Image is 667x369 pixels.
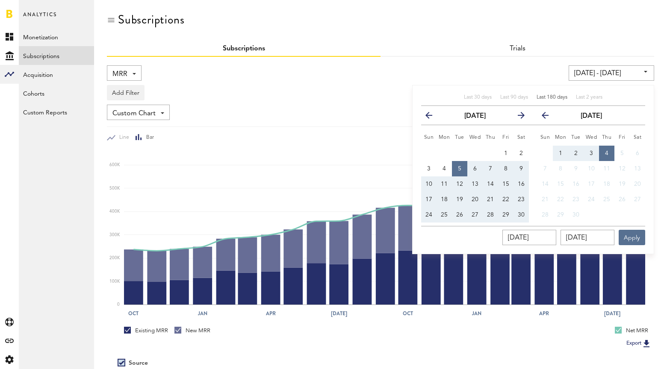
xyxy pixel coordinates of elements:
button: Export [624,338,654,349]
span: Custom Chart [112,106,156,121]
span: 8 [559,166,562,172]
button: 19 [614,176,630,192]
img: Export [641,338,652,348]
button: 19 [452,192,467,207]
span: 25 [441,212,448,218]
button: 6 [630,146,645,161]
a: Subscriptions [19,46,94,65]
div: Subscriptions [118,13,184,26]
button: 30 [568,207,584,223]
span: 19 [619,181,626,187]
button: 14 [483,176,498,192]
span: 16 [573,181,579,187]
button: 26 [452,207,467,223]
text: 400K [109,209,120,214]
span: 20 [472,196,478,202]
button: 7 [537,161,553,176]
small: Tuesday [455,135,464,140]
span: 11 [603,166,610,172]
a: Custom Reports [19,102,94,121]
button: 8 [553,161,568,176]
span: 14 [487,181,494,187]
button: 1 [498,146,514,161]
button: 3 [584,146,599,161]
text: [DATE] [604,310,620,317]
span: 7 [489,166,492,172]
small: Sunday [424,135,434,140]
text: [DATE] [331,310,347,317]
span: Bar [142,134,154,141]
small: Monday [555,135,567,140]
span: 29 [557,212,564,218]
button: 25 [599,192,614,207]
span: 4 [443,166,446,172]
span: 1 [559,150,562,156]
button: 12 [452,176,467,192]
input: __/__/____ [502,230,556,245]
div: Existing MRR [124,327,168,334]
span: 22 [502,196,509,202]
button: 21 [483,192,498,207]
small: Saturday [517,135,525,140]
button: 7 [483,161,498,176]
button: 22 [498,192,514,207]
span: 3 [427,166,431,172]
span: 6 [473,166,477,172]
span: Last 90 days [500,95,528,100]
text: Oct [403,310,413,317]
span: Last 180 days [537,95,567,100]
button: 24 [421,207,437,223]
span: 15 [502,181,509,187]
button: 10 [584,161,599,176]
span: 5 [458,166,461,172]
button: 29 [553,207,568,223]
span: 21 [542,196,549,202]
button: 4 [599,146,614,161]
span: 27 [472,212,478,218]
span: 4 [605,150,608,156]
small: Tuesday [571,135,581,140]
span: 28 [487,212,494,218]
span: 10 [588,166,595,172]
text: 300K [109,233,120,237]
span: Analytics [23,9,57,27]
button: 1 [553,146,568,161]
span: 22 [557,196,564,202]
span: 10 [425,181,432,187]
span: 5 [620,150,624,156]
button: 13 [467,176,483,192]
button: 2 [568,146,584,161]
span: 6 [636,150,639,156]
text: Jan [472,310,481,317]
text: 600K [109,163,120,167]
span: 29 [502,212,509,218]
strong: [DATE] [581,113,602,120]
span: Last 2 years [576,95,602,100]
span: 3 [590,150,593,156]
span: Support [18,6,49,14]
button: 13 [630,161,645,176]
button: 3 [421,161,437,176]
span: 9 [519,166,523,172]
small: Thursday [486,135,496,140]
span: 1 [504,150,508,156]
button: 25 [437,207,452,223]
span: 24 [425,212,432,218]
span: 9 [574,166,578,172]
button: 20 [467,192,483,207]
span: 17 [425,196,432,202]
text: 200K [109,256,120,260]
button: 6 [467,161,483,176]
button: 26 [614,192,630,207]
text: 100K [109,279,120,284]
small: Wednesday [469,135,481,140]
button: 17 [584,176,599,192]
span: 2 [574,150,578,156]
button: 5 [614,146,630,161]
button: 21 [537,192,553,207]
span: 25 [603,196,610,202]
button: 17 [421,192,437,207]
div: Net MRR [615,327,648,334]
button: 29 [498,207,514,223]
span: 26 [619,196,626,202]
